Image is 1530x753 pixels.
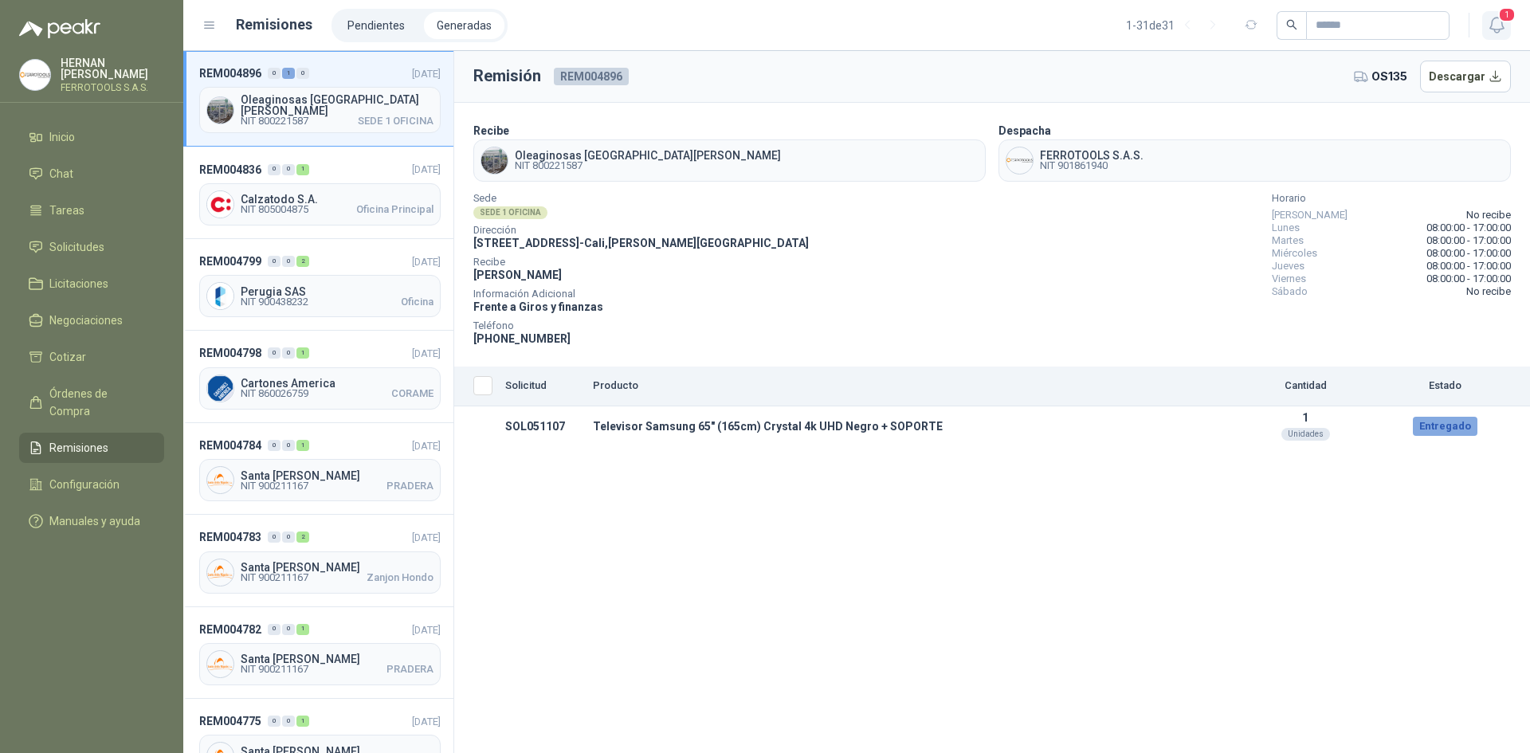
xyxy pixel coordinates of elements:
[49,238,104,256] span: Solicitudes
[554,68,629,85] span: REM004896
[19,305,164,335] a: Negociaciones
[199,253,261,270] span: REM004799
[1498,7,1516,22] span: 1
[19,469,164,500] a: Configuración
[19,195,164,226] a: Tareas
[236,14,312,36] h1: Remisiones
[586,406,1226,447] td: Televisor Samsung 65" (165cm) Crystal 4k UHD Negro + SOPORTE
[183,51,453,147] a: REM004896010[DATE] Company LogoOleaginosas [GEOGRAPHIC_DATA][PERSON_NAME]NIT 800221587SEDE 1 OFICINA
[19,159,164,189] a: Chat
[1272,260,1304,273] span: Jueves
[199,344,261,362] span: REM004798
[241,297,308,307] span: NIT 900438232
[1272,222,1300,234] span: Lunes
[241,378,433,389] span: Cartones America
[199,437,261,454] span: REM004784
[268,347,280,359] div: 0
[241,194,433,205] span: Calzatodo S.A.
[586,367,1226,406] th: Producto
[1426,222,1511,234] span: 08:00:00 - 17:00:00
[20,60,50,90] img: Company Logo
[241,653,433,665] span: Santa [PERSON_NAME]
[335,12,418,39] li: Pendientes
[412,256,441,268] span: [DATE]
[1426,273,1511,285] span: 08:00:00 - 17:00:00
[241,562,433,573] span: Santa [PERSON_NAME]
[207,191,233,218] img: Company Logo
[473,206,547,219] div: SEDE 1 OFICINA
[296,531,309,543] div: 2
[268,624,280,635] div: 0
[282,347,295,359] div: 0
[183,607,453,699] a: REM004782001[DATE] Company LogoSanta [PERSON_NAME]NIT 900211167PRADERA
[412,347,441,359] span: [DATE]
[207,375,233,402] img: Company Logo
[49,275,108,292] span: Licitaciones
[268,531,280,543] div: 0
[473,258,809,266] span: Recibe
[1272,247,1317,260] span: Miércoles
[412,624,441,636] span: [DATE]
[49,476,120,493] span: Configuración
[49,165,73,182] span: Chat
[1385,367,1504,406] th: Estado
[199,65,261,82] span: REM004896
[241,389,308,398] span: NIT 860026759
[268,440,280,451] div: 0
[19,433,164,463] a: Remisiones
[473,237,809,249] span: [STREET_ADDRESS] - Cali , [PERSON_NAME][GEOGRAPHIC_DATA]
[358,116,433,126] span: SEDE 1 OFICINA
[282,164,295,175] div: 0
[282,256,295,267] div: 0
[49,385,149,420] span: Órdenes de Compra
[367,573,433,582] span: Zanjon Hondo
[473,269,562,281] span: [PERSON_NAME]
[1466,209,1511,222] span: No recibe
[49,128,75,146] span: Inicio
[412,440,441,452] span: [DATE]
[424,12,504,39] a: Generadas
[19,232,164,262] a: Solicitudes
[183,239,453,331] a: REM004799002[DATE] Company LogoPerugia SASNIT 900438232Oficina
[199,161,261,178] span: REM004836
[241,573,308,582] span: NIT 900211167
[183,147,453,238] a: REM004836001[DATE] Company LogoCalzatodo S.A.NIT 805004875Oficina Principal
[499,367,586,406] th: Solicitud
[268,716,280,727] div: 0
[515,161,781,171] span: NIT 800221587
[499,406,586,447] td: SOL051107
[241,205,308,214] span: NIT 805004875
[1040,161,1144,171] span: NIT 901861940
[183,515,453,606] a: REM004783002[DATE] Company LogoSanta [PERSON_NAME]NIT 900211167Zanjon Hondo
[241,286,433,297] span: Perugia SAS
[296,716,309,727] div: 1
[473,124,509,137] b: Recibe
[61,57,164,80] p: HERNAN [PERSON_NAME]
[49,439,108,457] span: Remisiones
[207,283,233,309] img: Company Logo
[19,122,164,152] a: Inicio
[241,116,308,126] span: NIT 800221587
[241,470,433,481] span: Santa [PERSON_NAME]
[473,226,809,234] span: Dirección
[49,512,140,530] span: Manuales y ayuda
[19,342,164,372] a: Cotizar
[386,665,433,674] span: PRADERA
[1272,285,1308,298] span: Sábado
[207,559,233,586] img: Company Logo
[473,300,603,313] span: Frente a Giros y finanzas
[241,665,308,674] span: NIT 900211167
[1272,273,1306,285] span: Viernes
[1281,428,1330,441] div: Unidades
[1426,260,1511,273] span: 08:00:00 - 17:00:00
[282,531,295,543] div: 0
[1413,417,1477,436] div: Entregado
[481,147,508,174] img: Company Logo
[998,124,1051,137] b: Despacha
[1426,247,1511,260] span: 08:00:00 - 17:00:00
[473,64,541,88] h3: Remisión
[19,269,164,299] a: Licitaciones
[241,481,308,491] span: NIT 900211167
[296,347,309,359] div: 1
[49,202,84,219] span: Tareas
